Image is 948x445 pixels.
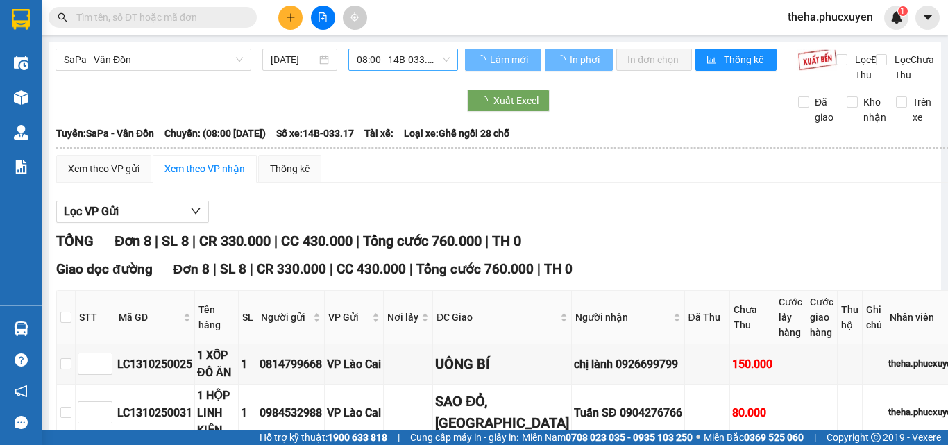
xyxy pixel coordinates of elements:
[76,291,115,344] th: STT
[492,233,521,249] span: TH 0
[490,52,530,67] span: Làm mới
[685,291,730,344] th: Đã Thu
[416,261,534,277] span: Tổng cước 760.000
[871,433,881,442] span: copyright
[115,344,195,384] td: LC1310250025
[409,261,413,277] span: |
[889,52,936,83] span: Lọc Chưa Thu
[328,310,369,325] span: VP Gửi
[14,56,28,70] img: warehouse-icon
[544,261,573,277] span: TH 0
[14,321,28,336] img: warehouse-icon
[696,435,700,440] span: ⚪️
[493,93,539,108] span: Xuất Excel
[14,90,28,105] img: warehouse-icon
[900,6,905,16] span: 1
[197,387,236,439] div: 1 HỘP LINH KIỆN
[64,203,119,220] span: Lọc VP Gửi
[261,310,310,325] span: Người gửi
[706,55,718,66] span: bar-chart
[898,6,908,16] sup: 1
[922,11,934,24] span: caret-down
[838,291,863,344] th: Thu hộ
[545,49,613,71] button: In phơi
[387,310,418,325] span: Nơi lấy
[570,52,602,67] span: In phơi
[328,432,387,443] strong: 1900 633 818
[117,355,192,373] div: LC1310250025
[192,233,196,249] span: |
[337,261,406,277] span: CC 430.000
[311,6,335,30] button: file-add
[68,161,139,176] div: Xem theo VP gửi
[398,430,400,445] span: |
[190,205,201,217] span: down
[12,9,30,30] img: logo-vxr
[537,261,541,277] span: |
[730,291,775,344] th: Chưa Thu
[260,355,322,373] div: 0814799668
[318,12,328,22] span: file-add
[465,49,541,71] button: Làm mới
[271,52,316,67] input: 13/10/2025
[327,355,381,373] div: VP Lào Cai
[575,310,670,325] span: Người nhận
[849,52,886,83] span: Lọc Đã Thu
[350,12,359,22] span: aim
[435,353,569,375] div: UÔNG BÍ
[467,90,550,112] button: Xuất Excel
[15,385,28,398] span: notification
[56,233,94,249] span: TỔNG
[274,233,278,249] span: |
[915,6,940,30] button: caret-down
[704,430,804,445] span: Miền Bắc
[257,261,326,277] span: CR 330.000
[325,344,384,384] td: VP Lào Cai
[863,291,886,344] th: Ghi chú
[574,404,682,421] div: Tuấn SĐ 0904276766
[435,391,569,435] div: SAO ĐỎ, [GEOGRAPHIC_DATA]
[241,355,255,373] div: 1
[15,353,28,367] span: question-circle
[58,12,67,22] span: search
[566,432,693,443] strong: 0708 023 035 - 0935 103 250
[164,126,266,141] span: Chuyến: (08:00 [DATE])
[363,233,482,249] span: Tổng cước 760.000
[164,161,245,176] div: Xem theo VP nhận
[732,404,772,421] div: 80.000
[14,125,28,140] img: warehouse-icon
[404,126,509,141] span: Loại xe: Ghế ngồi 28 chỗ
[732,355,772,373] div: 150.000
[64,49,243,70] span: SaPa - Vân Đồn
[115,233,151,249] span: Đơn 8
[325,385,384,442] td: VP Lào Cai
[278,6,303,30] button: plus
[173,261,210,277] span: Đơn 8
[270,161,310,176] div: Thống kê
[115,385,195,442] td: LC1310250031
[410,430,518,445] span: Cung cấp máy in - giấy in:
[250,261,253,277] span: |
[56,261,153,277] span: Giao dọc đường
[76,10,240,25] input: Tìm tên, số ĐT hoặc mã đơn
[276,126,354,141] span: Số xe: 14B-033.17
[356,233,359,249] span: |
[724,52,765,67] span: Thống kê
[485,233,489,249] span: |
[119,310,180,325] span: Mã GD
[327,404,381,421] div: VP Lào Cai
[239,291,257,344] th: SL
[809,94,839,125] span: Đã giao
[281,233,353,249] span: CC 430.000
[117,404,192,421] div: LC1310250031
[476,55,488,65] span: loading
[478,96,493,106] span: loading
[364,126,393,141] span: Tài xế:
[574,355,682,373] div: chị lành 0926699799
[155,233,158,249] span: |
[213,261,217,277] span: |
[890,11,903,24] img: icon-new-feature
[437,310,557,325] span: ĐC Giao
[199,233,271,249] span: CR 330.000
[56,128,154,139] b: Tuyến: SaPa - Vân Đồn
